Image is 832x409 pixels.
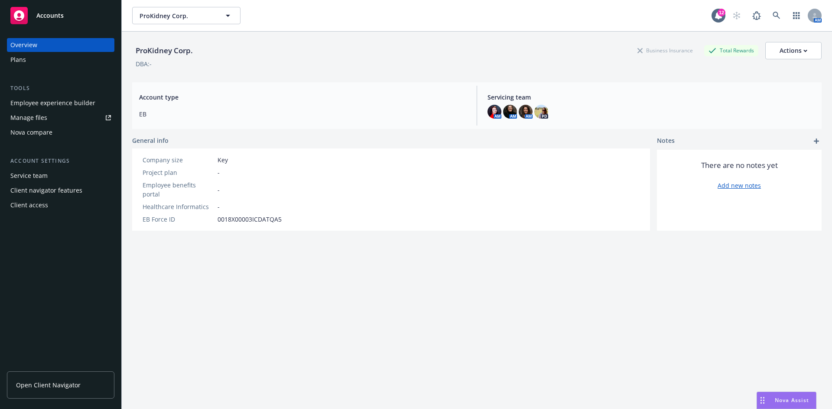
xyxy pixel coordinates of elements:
a: Manage files [7,111,114,125]
span: EB [139,109,466,119]
a: Accounts [7,3,114,28]
div: Drag to move [757,392,768,409]
a: Plans [7,53,114,67]
div: Employee benefits portal [143,180,214,199]
div: Overview [10,38,37,52]
span: Nova Assist [775,396,809,404]
a: Service team [7,169,114,183]
img: photo [487,105,501,119]
a: Report a Bug [748,7,765,24]
span: 0018X00003ICDATQA5 [218,215,282,224]
span: Key [218,155,228,164]
div: Actions [780,42,807,59]
div: Company size [143,155,214,164]
div: Employee experience builder [10,96,95,110]
div: Project plan [143,168,214,177]
div: Client access [10,198,48,212]
a: add [811,136,822,146]
span: General info [132,136,169,145]
a: Switch app [788,7,805,24]
span: Open Client Navigator [16,380,81,390]
img: photo [534,105,548,119]
button: ProKidney Corp. [132,7,240,24]
button: Actions [765,42,822,59]
div: Service team [10,169,48,183]
div: 12 [718,9,725,16]
span: - [218,185,220,194]
div: ProKidney Corp. [132,45,196,56]
div: Nova compare [10,126,52,139]
div: Manage files [10,111,47,125]
div: Tools [7,84,114,93]
div: Business Insurance [633,45,697,56]
a: Client access [7,198,114,212]
div: EB Force ID [143,215,214,224]
div: Healthcare Informatics [143,202,214,211]
img: photo [519,105,533,119]
span: Notes [657,136,675,146]
div: DBA: - [136,59,152,68]
div: Client navigator features [10,184,82,197]
a: Overview [7,38,114,52]
img: photo [503,105,517,119]
span: ProKidney Corp. [140,11,214,20]
a: Nova compare [7,126,114,139]
div: Plans [10,53,26,67]
a: Start snowing [728,7,745,24]
a: Search [768,7,785,24]
a: Client navigator features [7,184,114,197]
a: Employee experience builder [7,96,114,110]
span: Servicing team [487,93,815,102]
div: Account settings [7,157,114,165]
span: There are no notes yet [701,160,778,171]
span: - [218,202,220,211]
span: - [218,168,220,177]
a: Add new notes [718,181,761,190]
button: Nova Assist [757,392,816,409]
span: Account type [139,93,466,102]
span: Accounts [36,12,64,19]
div: Total Rewards [704,45,758,56]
